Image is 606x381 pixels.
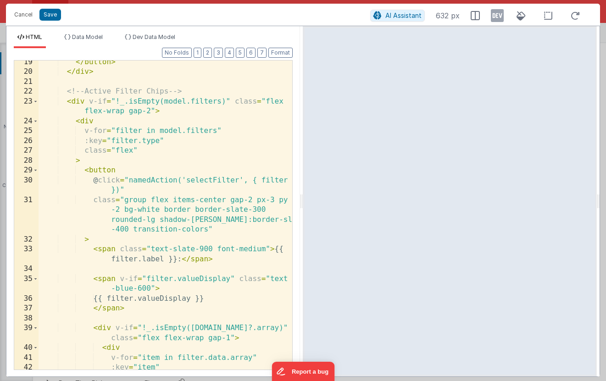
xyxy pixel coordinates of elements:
[436,10,460,21] span: 632 px
[14,343,39,353] div: 40
[39,9,61,21] button: Save
[203,48,212,58] button: 2
[14,304,39,314] div: 37
[10,8,37,21] button: Cancel
[14,87,39,97] div: 22
[370,10,425,22] button: AI Assistant
[14,156,39,166] div: 28
[272,362,334,381] iframe: Marker.io feedback button
[385,11,422,19] span: AI Assistant
[14,195,39,235] div: 31
[214,48,223,58] button: 3
[14,136,39,146] div: 26
[14,176,39,195] div: 30
[14,274,39,294] div: 35
[257,48,267,58] button: 7
[14,146,39,156] div: 27
[14,244,39,264] div: 33
[14,57,39,67] div: 19
[246,48,256,58] button: 6
[14,97,39,116] div: 23
[14,323,39,343] div: 39
[14,166,39,176] div: 29
[14,235,39,245] div: 32
[14,353,39,363] div: 41
[236,48,245,58] button: 5
[26,33,42,40] span: HTML
[72,33,103,40] span: Data Model
[14,314,39,324] div: 38
[14,77,39,87] div: 21
[14,264,39,274] div: 34
[194,48,201,58] button: 1
[14,67,39,77] div: 20
[14,294,39,304] div: 36
[133,33,175,40] span: Dev Data Model
[225,48,234,58] button: 4
[268,48,293,58] button: Format
[162,48,192,58] button: No Folds
[14,116,39,127] div: 24
[14,363,39,373] div: 42
[14,126,39,136] div: 25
